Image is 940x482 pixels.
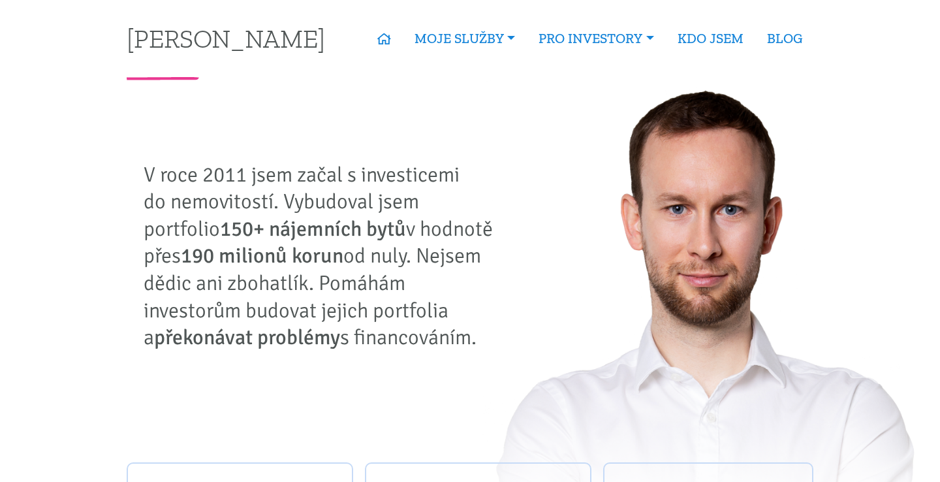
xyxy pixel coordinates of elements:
a: BLOG [755,24,814,54]
strong: 150+ nájemních bytů [220,216,406,242]
p: V roce 2011 jsem začal s investicemi do nemovitostí. Vybudoval jsem portfolio v hodnotě přes od n... [144,161,503,351]
strong: 190 milionů korun [181,243,343,268]
a: MOJE SLUŽBY [403,24,527,54]
strong: překonávat problémy [154,325,340,350]
a: KDO JSEM [666,24,755,54]
a: [PERSON_NAME] [127,25,325,51]
a: PRO INVESTORY [527,24,665,54]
